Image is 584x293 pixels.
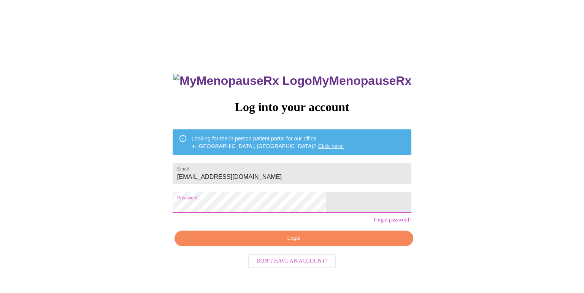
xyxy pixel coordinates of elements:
[257,256,328,266] span: Don't have an account?
[248,254,336,269] button: Don't have an account?
[175,231,413,246] button: Login
[173,100,411,114] h3: Log into your account
[318,143,344,149] a: Click here!
[173,74,312,88] img: MyMenopauseRx Logo
[373,217,411,223] a: Forgot password?
[173,74,411,88] h3: MyMenopauseRx
[246,257,338,263] a: Don't have an account?
[192,132,344,153] div: Looking for the in person patient portal for our office in [GEOGRAPHIC_DATA], [GEOGRAPHIC_DATA]?
[183,234,405,243] span: Login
